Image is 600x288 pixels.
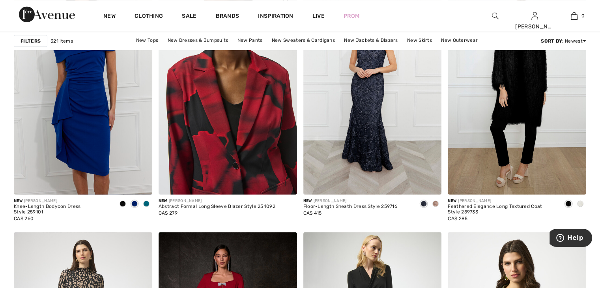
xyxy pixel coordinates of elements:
[340,35,402,45] a: New Jackets & Blazers
[430,198,441,211] div: Blush
[403,35,436,45] a: New Skirts
[312,12,325,20] a: Live
[437,35,482,45] a: New Outerwear
[571,11,578,21] img: My Bag
[164,35,232,45] a: New Dresses & Jumpsuits
[492,11,499,21] img: search the website
[258,13,293,21] span: Inspiration
[182,13,196,21] a: Sale
[555,11,593,21] a: 0
[159,210,178,215] span: CA$ 279
[303,198,312,203] span: New
[581,12,585,19] span: 0
[268,35,339,45] a: New Sweaters & Cardigans
[563,198,574,211] div: Black
[129,198,140,211] div: Royal
[117,198,129,211] div: Black
[135,13,163,21] a: Clothing
[159,198,275,204] div: [PERSON_NAME]
[550,229,592,249] iframe: Opens a widget where you can find more information
[303,198,397,204] div: [PERSON_NAME]
[132,35,162,45] a: New Tops
[216,13,239,21] a: Brands
[344,12,359,20] a: Prom
[159,204,275,209] div: Abstract Formal Long Sleeve Blazer Style 254092
[14,198,22,203] span: New
[140,198,152,211] div: Teal
[448,198,456,203] span: New
[282,179,289,186] img: plus_v2.svg
[303,204,397,209] div: Floor-Length Sheath Dress Style 259716
[418,198,430,211] div: Navy
[541,37,586,44] div: : Newest
[574,198,586,211] div: Vanilla
[541,38,562,43] strong: Sort By
[234,35,267,45] a: New Pants
[303,210,322,215] span: CA$ 415
[159,198,167,203] span: New
[50,37,73,44] span: 321 items
[14,204,110,215] div: Knee-Length Bodycon Dress Style 259101
[515,22,554,31] div: [PERSON_NAME]
[448,198,556,204] div: [PERSON_NAME]
[103,13,116,21] a: New
[14,215,34,221] span: CA$ 260
[531,12,538,19] a: Sign In
[14,198,110,204] div: [PERSON_NAME]
[19,6,75,22] img: 1ère Avenue
[21,37,41,44] strong: Filters
[448,215,467,221] span: CA$ 285
[448,204,556,215] div: Feathered Elegance Long Textured Coat Style 259733
[531,11,538,21] img: My Info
